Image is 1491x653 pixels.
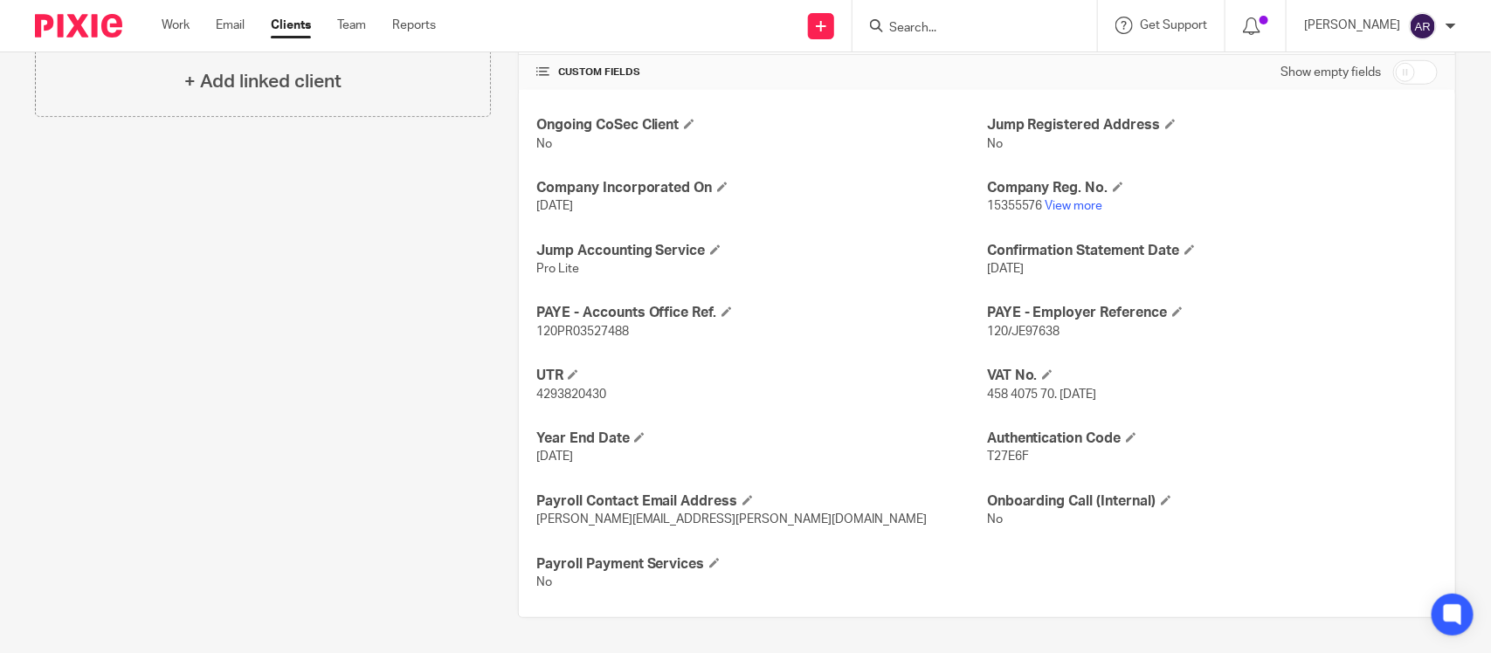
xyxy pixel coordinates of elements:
[536,576,552,588] span: No
[987,492,1438,511] h4: Onboarding Call (Internal)
[184,68,342,95] h4: + Add linked client
[536,179,987,197] h4: Company Incorporated On
[1409,12,1437,40] img: svg%3E
[536,304,987,322] h4: PAYE - Accounts Office Ref.
[536,450,573,463] span: [DATE]
[536,326,629,338] span: 120PR03527488
[536,555,987,574] h4: Payroll Payment Services
[536,200,573,212] span: [DATE]
[987,200,1043,212] span: 15355576
[536,242,987,260] h4: Jump Accounting Service
[536,367,987,385] h4: UTR
[1046,200,1103,212] a: View more
[35,14,122,38] img: Pixie
[987,388,1097,401] span: 458 4075 70. [DATE]
[536,430,987,448] h4: Year End Date
[536,65,987,79] h4: CUSTOM FIELDS
[216,17,245,34] a: Email
[1304,17,1400,34] p: [PERSON_NAME]
[536,513,928,526] span: [PERSON_NAME][EMAIL_ADDRESS][PERSON_NAME][DOMAIN_NAME]
[987,138,1003,150] span: No
[887,21,1045,37] input: Search
[536,388,606,401] span: 4293820430
[987,179,1438,197] h4: Company Reg. No.
[392,17,436,34] a: Reports
[337,17,366,34] a: Team
[987,263,1024,275] span: [DATE]
[162,17,190,34] a: Work
[536,263,579,275] span: Pro Lite
[271,17,311,34] a: Clients
[536,138,552,150] span: No
[1280,64,1381,81] label: Show empty fields
[1140,19,1207,31] span: Get Support
[536,116,987,134] h4: Ongoing CoSec Client
[987,326,1060,338] span: 120/JE97638
[987,304,1438,322] h4: PAYE - Employer Reference
[987,430,1438,448] h4: Authentication Code
[987,450,1029,463] span: T27E6F
[987,513,1003,526] span: No
[987,367,1438,385] h4: VAT No.
[536,492,987,511] h4: Payroll Contact Email Address
[987,242,1438,260] h4: Confirmation Statement Date
[987,116,1438,134] h4: Jump Registered Address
